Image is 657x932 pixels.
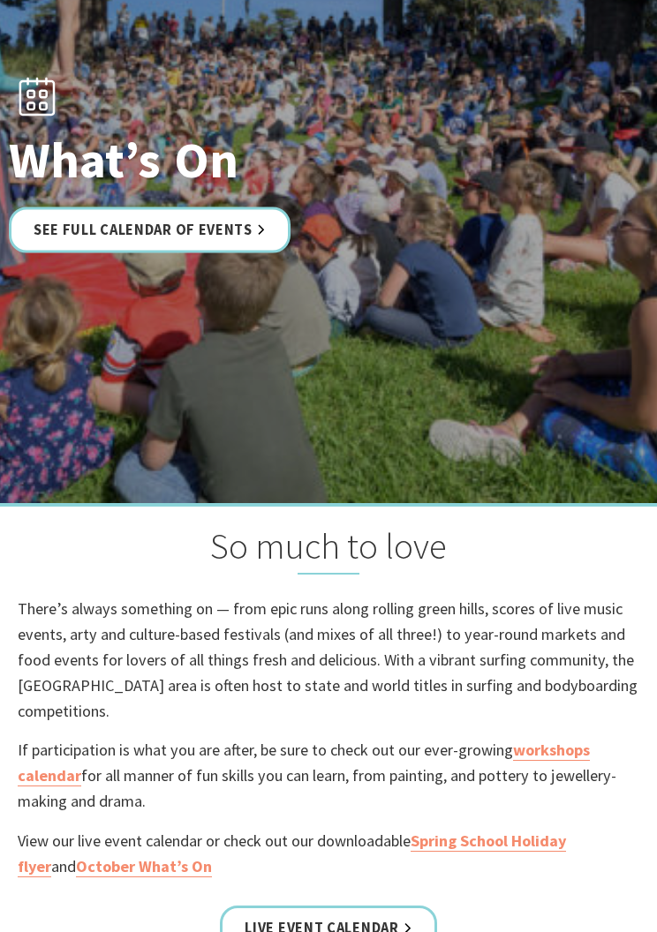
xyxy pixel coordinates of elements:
p: View our live event calendar or check out our downloadable and [18,828,639,879]
h2: So much to love [18,524,639,575]
h1: What’s On [9,132,508,188]
a: See Full Calendar of Events [9,207,291,252]
p: If participation is what you are after, be sure to check out our ever-growing for all manner of f... [18,737,639,814]
p: There’s always something on — from epic runs along rolling green hills, scores of live music even... [18,596,639,725]
a: Spring School Holiday flyer [18,831,566,877]
a: October What’s On [76,856,212,877]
